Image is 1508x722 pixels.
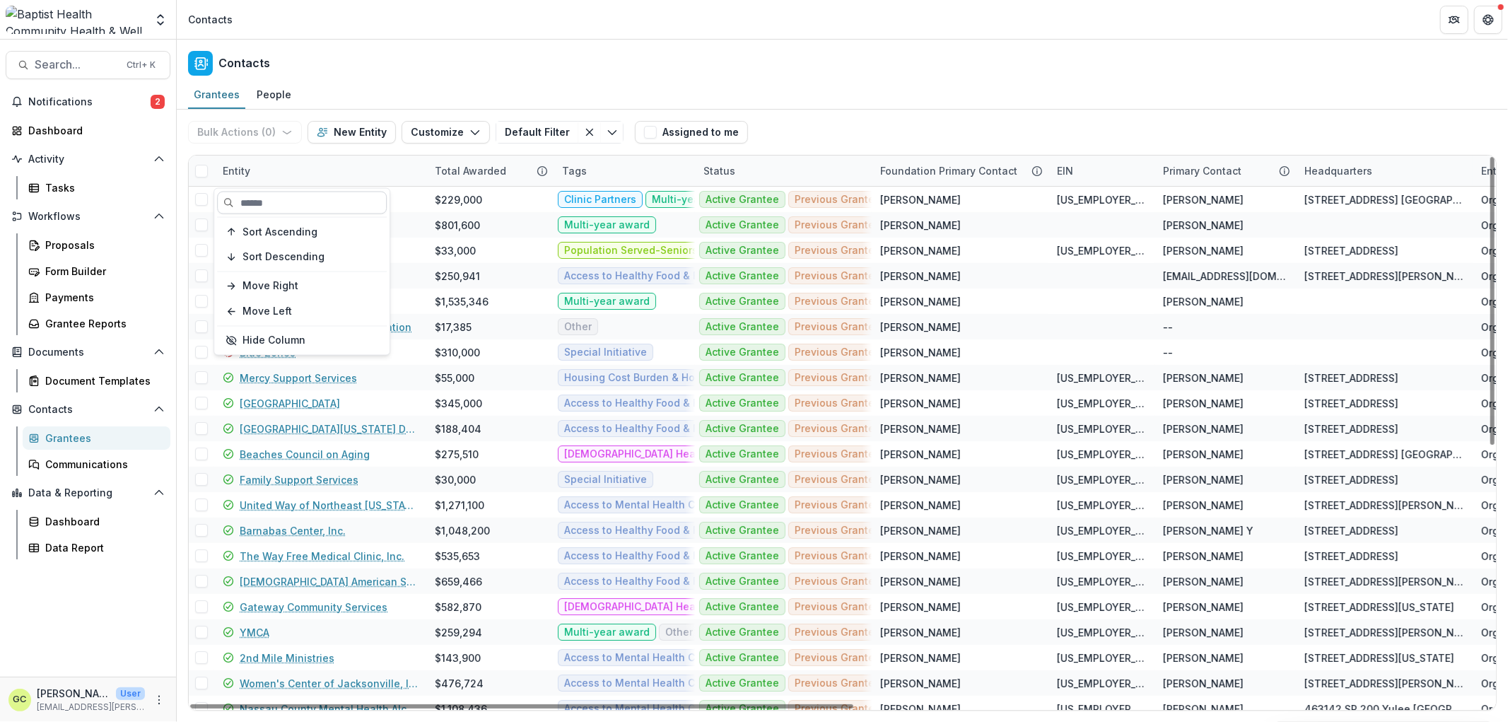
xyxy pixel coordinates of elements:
span: Active Grantee [706,423,779,435]
div: $188,404 [435,421,481,436]
div: Dashboard [28,123,159,138]
div: -- [1163,320,1173,334]
a: Grantees [188,81,245,109]
button: Sort Ascending [217,221,387,243]
a: Beaches Council on Aging [240,447,370,462]
div: Foundation Primary Contact [872,156,1048,186]
div: [STREET_ADDRESS][US_STATE] [1304,600,1454,615]
span: Active Grantee [706,652,779,664]
div: [STREET_ADDRESS] [1304,523,1398,538]
span: Notifications [28,96,151,108]
div: [PERSON_NAME] [880,269,961,284]
a: Women's Center of Jacksonville, Inc [240,676,418,691]
button: Hide Column [217,330,387,352]
div: [PERSON_NAME] [880,498,961,513]
a: Form Builder [23,260,170,283]
div: $1,271,100 [435,498,484,513]
span: Special Initiative [564,347,647,359]
div: [US_EMPLOYER_IDENTIFICATION_NUMBER] [1057,625,1146,640]
span: Active Grantee [706,270,779,282]
div: [STREET_ADDRESS][PERSON_NAME] S [GEOGRAPHIC_DATA] [GEOGRAPHIC_DATA] US 32246 [1304,574,1464,589]
div: [STREET_ADDRESS] [GEOGRAPHIC_DATA] [US_STATE] [GEOGRAPHIC_DATA] 32210 [1304,192,1464,207]
div: $33,000 [435,243,476,258]
span: Previous Grantee [795,194,881,206]
span: Active Grantee [706,627,779,639]
div: Primary Contact [1155,163,1250,178]
span: Active Grantee [706,677,779,689]
div: Headquarters [1296,156,1473,186]
button: More [151,692,168,709]
div: Glenwood Charles [13,695,27,704]
div: [PERSON_NAME] [1163,447,1244,462]
div: $229,000 [435,192,482,207]
img: Baptist Health Community Health & Well Being logo [6,6,145,34]
div: $143,900 [435,651,481,665]
div: Entity [214,163,259,178]
div: [PERSON_NAME] [880,320,961,334]
span: Previous Grantee [795,499,881,511]
div: [PERSON_NAME] [1163,192,1244,207]
a: Barnabas Center, Inc. [240,523,346,538]
div: Tasks [45,180,159,195]
p: [EMAIL_ADDRESS][PERSON_NAME][DOMAIN_NAME] [37,701,145,714]
div: Communications [45,457,159,472]
a: [GEOGRAPHIC_DATA] [240,396,340,411]
a: Dashboard [6,119,170,142]
a: People [251,81,297,109]
div: $582,870 [435,600,481,615]
div: [PERSON_NAME] [880,421,961,436]
span: Housing Cost Burden & Homelessness [564,372,754,384]
a: Mercy Support Services [240,371,357,385]
span: Access to Healthy Food & Food Security [564,576,760,588]
button: Open Workflows [6,205,170,228]
a: 2nd Mile Ministries [240,651,334,665]
span: Active Grantee [706,601,779,613]
span: Sort Ascending [242,226,317,238]
div: Entity [214,156,426,186]
div: $1,535,346 [435,294,489,309]
div: [US_EMPLOYER_IDENTIFICATION_NUMBER] [1057,498,1146,513]
span: Previous Grantee [795,423,881,435]
span: Special Initiative [564,474,647,486]
div: [PERSON_NAME] [880,625,961,640]
span: Previous Grantee [795,525,881,537]
div: [PERSON_NAME] [1163,396,1244,411]
div: $250,941 [435,269,480,284]
span: Data & Reporting [28,487,148,499]
span: Access to Healthy Food & Food Security [564,270,760,282]
a: Document Templates [23,369,170,392]
div: [PERSON_NAME] [880,574,961,589]
div: Total Awarded [426,163,515,178]
span: Active Grantee [706,219,779,231]
div: [US_EMPLOYER_IDENTIFICATION_NUMBER] [1057,549,1146,564]
div: [PERSON_NAME] [880,676,961,691]
span: Previous Grantee [795,601,881,613]
span: Previous Grantee [795,245,881,257]
button: Toggle menu [601,121,624,144]
nav: breadcrumb [182,9,238,30]
div: Headquarters [1296,163,1381,178]
span: Multi-year award [564,219,650,231]
div: [PERSON_NAME] [880,472,961,487]
div: [US_EMPLOYER_IDENTIFICATION_NUMBER] [1057,447,1146,462]
a: YMCA [240,625,269,640]
span: Other [564,321,592,333]
span: Previous Grantee [795,550,881,562]
button: Move Right [217,275,387,298]
a: Gateway Community Services [240,600,387,615]
a: United Way of Northeast [US_STATE], Inc. [240,498,418,513]
div: Total Awarded [426,156,554,186]
button: Customize [402,121,490,144]
span: Active Grantee [706,550,779,562]
div: EIN [1048,163,1082,178]
button: Search... [6,51,170,79]
div: Form Builder [45,264,159,279]
span: Active Grantee [706,448,779,460]
div: [STREET_ADDRESS] [1304,243,1398,258]
span: Previous Grantee [795,448,881,460]
div: Status [695,163,744,178]
h2: Contacts [218,57,270,70]
div: Status [695,156,872,186]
